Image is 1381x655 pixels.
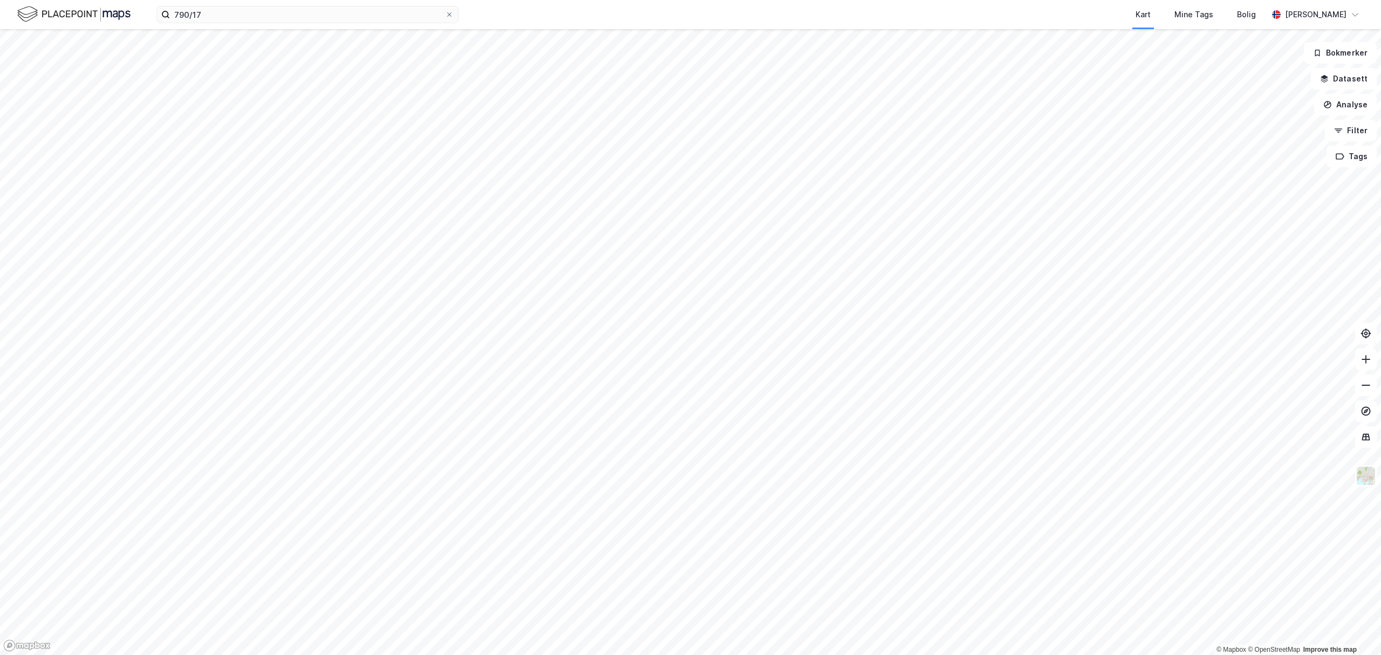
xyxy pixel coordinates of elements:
[1327,603,1381,655] div: Kontrollprogram for chat
[1237,8,1256,21] div: Bolig
[1327,603,1381,655] iframe: Chat Widget
[1174,8,1213,21] div: Mine Tags
[1314,94,1377,115] button: Analyse
[1285,8,1346,21] div: [PERSON_NAME]
[1303,646,1357,653] a: Improve this map
[1327,146,1377,167] button: Tags
[1356,466,1376,486] img: Z
[3,639,51,652] a: Mapbox homepage
[1136,8,1151,21] div: Kart
[17,5,131,24] img: logo.f888ab2527a4732fd821a326f86c7f29.svg
[1311,68,1377,90] button: Datasett
[1216,646,1246,653] a: Mapbox
[1248,646,1300,653] a: OpenStreetMap
[170,6,445,23] input: Søk på adresse, matrikkel, gårdeiere, leietakere eller personer
[1304,42,1377,64] button: Bokmerker
[1325,120,1377,141] button: Filter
